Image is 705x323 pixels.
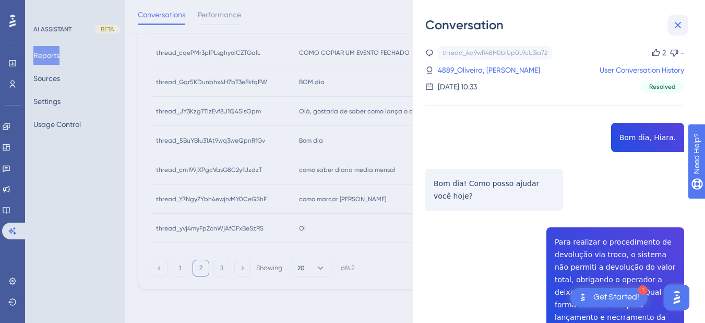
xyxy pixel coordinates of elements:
span: Resolved [649,83,676,91]
div: thread_ika9wR48H0bIUp0L9uU3ia72 [443,49,547,57]
div: [DATE] 10:33 [438,80,477,93]
div: 1 [638,285,648,295]
div: Open Get Started! checklist, remaining modules: 1 [570,288,648,307]
img: launcher-image-alternative-text [577,291,589,304]
div: Get Started! [593,292,639,303]
iframe: UserGuiding AI Assistant Launcher [661,282,692,313]
div: - [680,47,684,59]
a: User Conversation History [600,64,684,76]
span: Need Help? [25,3,65,15]
a: 4889_Oliveira, [PERSON_NAME] [438,64,540,76]
div: 2 [662,47,666,59]
div: Conversation [425,17,692,33]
